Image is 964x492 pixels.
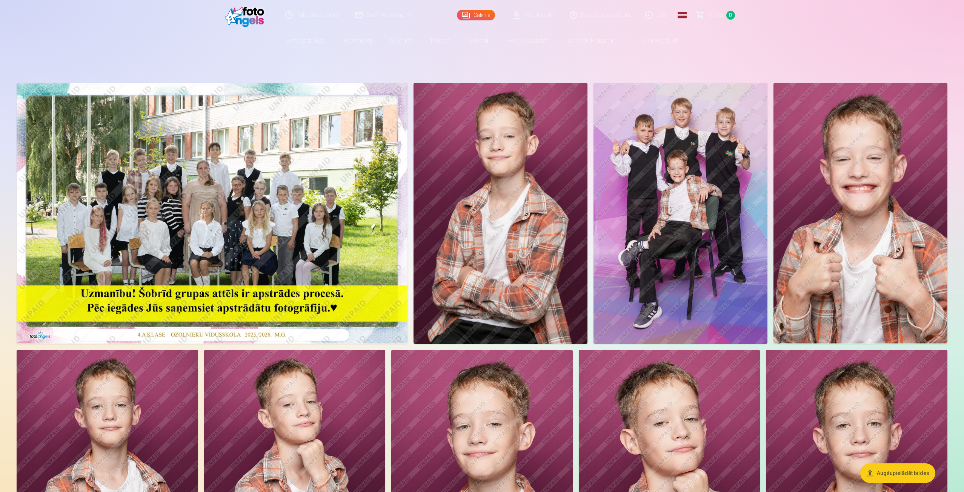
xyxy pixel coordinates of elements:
img: /fa1 [225,3,268,27]
a: Krūzes [422,30,460,51]
span: 0 [726,11,735,20]
a: Foto izdrukas [277,30,335,51]
a: Komplekti [335,30,381,51]
a: Suvenīri [460,30,500,51]
span: Grozs [708,11,723,20]
a: Magnēti [381,30,422,51]
a: Visi produkti [622,30,687,51]
a: Foto kalendāri [500,30,559,51]
a: Atslēgu piekariņi [559,30,622,51]
button: Augšupielādēt bildes [860,463,935,483]
a: Galerija [457,10,495,20]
